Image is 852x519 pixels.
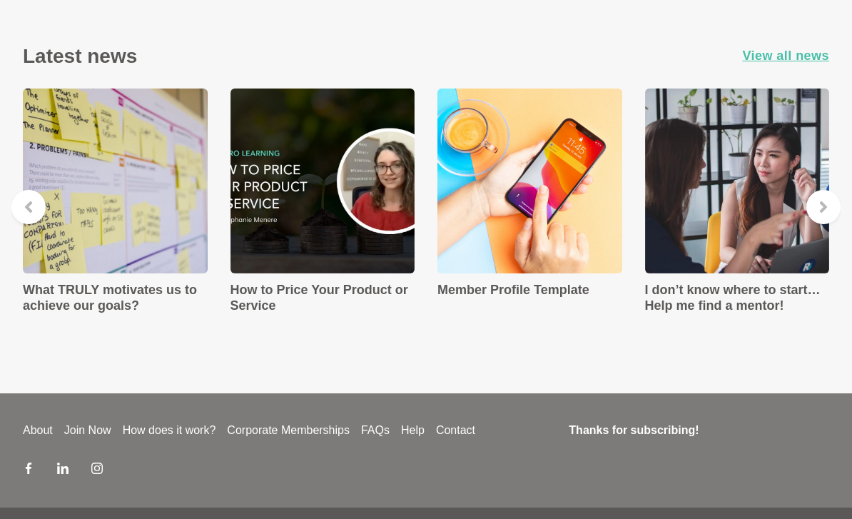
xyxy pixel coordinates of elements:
[437,89,622,298] a: Member Profile TemplateMember Profile Template
[437,89,622,273] img: Member Profile Template
[57,462,69,479] a: LinkedIn
[117,422,222,439] a: How does it work?
[17,422,59,439] a: About
[742,46,829,66] a: View all news
[437,282,622,298] h4: Member Profile Template
[645,89,830,314] a: I don’t know where to start… Help me find a mentor!I don’t know where to start… Help me find a me...
[569,422,821,439] h4: Thanks for subscribing!
[645,89,830,273] img: I don’t know where to start… Help me find a mentor!
[395,422,430,439] a: Help
[230,282,415,314] h4: How to Price Your Product or Service
[645,282,830,314] h4: I don’t know where to start… Help me find a mentor!
[23,462,34,479] a: Facebook
[23,89,208,314] a: What TRULY motivates us to achieve our goals?What TRULY motivates us to achieve our goals?
[91,462,103,479] a: Instagram
[59,422,117,439] a: Join Now
[230,89,415,314] a: How to Price Your Product or ServiceHow to Price Your Product or Service
[23,89,208,273] img: What TRULY motivates us to achieve our goals?
[355,422,395,439] a: FAQs
[23,282,208,314] h4: What TRULY motivates us to achieve our goals?
[430,422,481,439] a: Contact
[221,422,355,439] a: Corporate Memberships
[230,89,415,273] img: How to Price Your Product or Service
[23,44,137,69] h3: Latest news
